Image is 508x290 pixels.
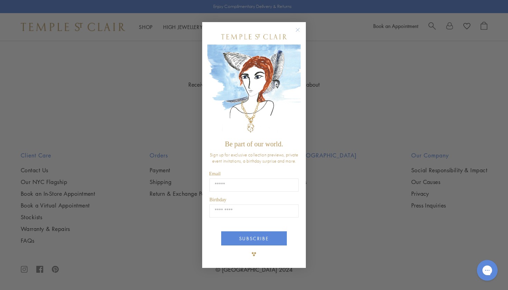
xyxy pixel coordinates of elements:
button: Close dialog [297,29,305,38]
input: Email [209,178,299,192]
img: Temple St. Clair [221,34,287,39]
span: Be part of our world. [225,140,283,148]
span: Sign up for exclusive collection previews, private event invitations, a birthday surprise and more. [210,152,298,164]
span: Birthday [209,197,226,202]
img: TSC [247,247,261,261]
img: c4a9eb12-d91a-4d4a-8ee0-386386f4f338.jpeg [207,45,301,137]
iframe: Gorgias live chat messenger [473,258,501,283]
span: Email [209,171,220,176]
button: SUBSCRIBE [221,231,287,245]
